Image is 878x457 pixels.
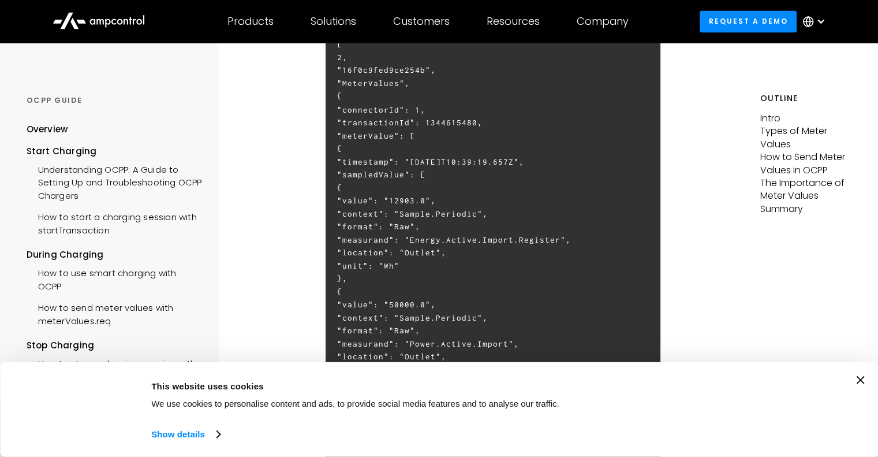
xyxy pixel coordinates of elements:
[577,15,629,28] div: Company
[151,399,559,408] span: We use cookies to personalise content and ads, to provide social media features and to analyse ou...
[760,176,852,202] p: The Importance of Meter Values
[760,150,852,176] p: How to Send Meter Values in OCPP
[27,296,202,330] a: How to send meter values with meterValues.req
[151,379,644,393] div: This website uses cookies
[760,202,852,215] p: Summary
[760,112,852,124] p: Intro
[27,95,202,106] div: OCPP GUIDE
[27,248,202,261] div: During Charging
[27,352,202,387] a: How to stop a charging session with stopTransaction
[27,339,202,352] div: Stop Charging
[27,158,202,205] a: Understanding OCPP: A Guide to Setting Up and Troubleshooting OCPP Chargers
[487,15,540,28] div: Resources
[670,376,835,410] button: Okay
[311,15,356,28] div: Solutions
[27,145,202,158] div: Start Charging
[227,15,274,28] div: Products
[27,123,68,144] a: Overview
[760,92,852,105] h5: Outline
[151,426,219,443] a: Show details
[393,15,450,28] div: Customers
[27,205,202,240] a: How to start a charging session with startTransaction
[700,10,797,32] a: Request a demo
[856,376,864,384] button: Close banner
[27,261,202,296] a: How to use smart charging with OCPP
[27,123,68,136] div: Overview
[760,124,852,150] p: Types of Meter Values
